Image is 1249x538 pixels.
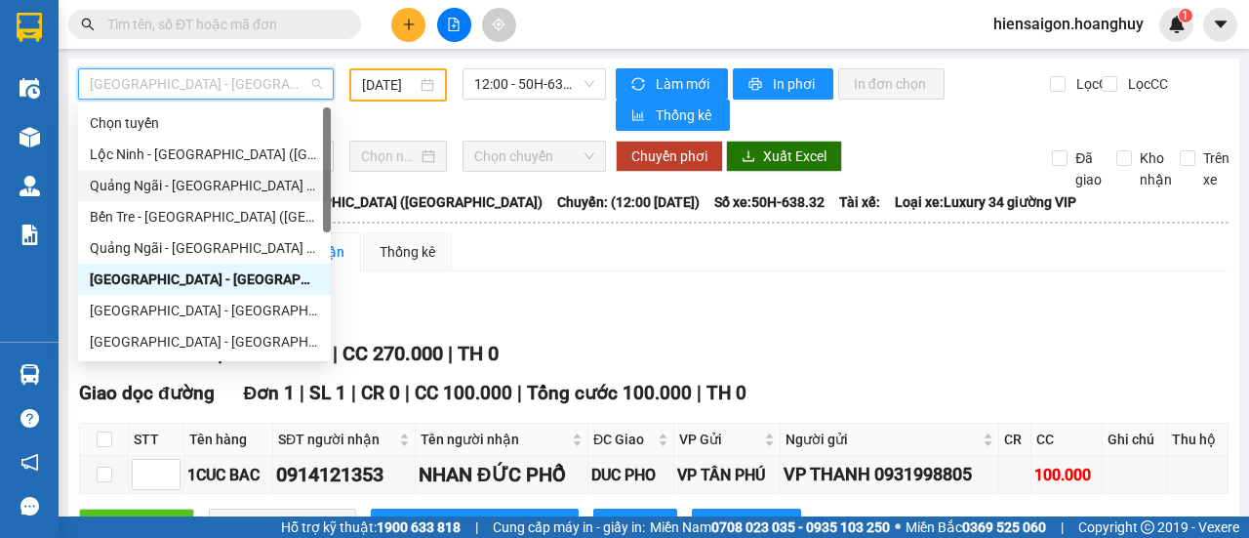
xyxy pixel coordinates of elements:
[78,232,331,264] div: Quảng Ngãi - Bến Tre (Hàng Hoá)
[402,18,416,31] span: plus
[81,18,95,31] span: search
[20,409,39,428] span: question-circle
[79,382,215,404] span: Giao dọc đường
[1120,73,1171,95] span: Lọc CC
[20,127,40,147] img: warehouse-icon
[20,364,40,385] img: warehouse-icon
[1034,463,1099,487] div: 100.000
[1182,9,1189,22] span: 1
[650,517,890,538] span: Miền Nam
[1179,9,1192,22] sup: 1
[90,175,319,196] div: Quảng Ngãi - [GEOGRAPHIC_DATA] ([GEOGRAPHIC_DATA])
[895,523,901,531] span: ⚪️
[711,519,890,535] strong: 0708 023 035 - 0935 103 250
[906,517,1046,538] span: Miền Bắc
[1203,8,1237,42] button: caret-down
[184,424,273,456] th: Tên hàng
[1141,520,1154,534] span: copyright
[437,8,471,42] button: file-add
[616,68,728,100] button: syncLàm mới
[187,463,269,487] div: 1CUC BAC
[361,382,400,404] span: CR 0
[838,68,945,100] button: In đơn chọn
[631,77,648,93] span: sync
[391,8,425,42] button: plus
[20,78,40,99] img: warehouse-icon
[90,237,319,259] div: Quảng Ngãi - [GEOGRAPHIC_DATA] ([GEOGRAPHIC_DATA])
[493,517,645,538] span: Cung cấp máy in - giấy in:
[591,463,670,487] div: DUC PHO
[706,382,746,404] span: TH 0
[677,463,777,487] div: VP TÂN PHÚ
[962,519,1046,535] strong: 0369 525 060
[408,514,563,535] span: [PERSON_NAME] sắp xếp
[342,342,443,365] span: CC 270.000
[1195,147,1237,190] span: Trên xe
[273,456,416,494] td: 0914121353
[1103,424,1167,456] th: Ghi chú
[458,342,499,365] span: TH 0
[78,170,331,201] div: Quảng Ngãi - Sài Gòn (Hàng Hoá)
[1068,73,1119,95] span: Lọc CR
[333,342,338,365] span: |
[557,191,700,213] span: Chuyến: (12:00 [DATE])
[78,326,331,357] div: Quảng Ngãi - Tây Ninh (Hàng Hoá)
[90,331,319,352] div: [GEOGRAPHIC_DATA] - [GEOGRAPHIC_DATA] ([GEOGRAPHIC_DATA])
[20,225,40,245] img: solution-icon
[631,108,648,124] span: bar-chart
[1132,147,1180,190] span: Kho nhận
[78,295,331,326] div: Quảng Ngãi - Lộc Ninh (Hàng Hóa)
[20,453,39,472] span: notification
[107,14,338,35] input: Tìm tên, số ĐT hoặc mã đơn
[276,460,412,490] div: 0914121353
[380,241,435,263] div: Thống kê
[78,139,331,170] div: Lộc Ninh - Quảng Ngãi (Hàng Hóa)
[309,382,346,404] span: SL 1
[748,77,765,93] span: printer
[726,141,842,172] button: downloadXuất Excel
[78,264,331,295] div: Sài Gòn - Quảng Ngãi (Hàng Hoá)
[447,18,461,31] span: file-add
[1068,147,1109,190] span: Đã giao
[674,456,781,494] td: VP TÂN PHÚ
[1168,16,1186,33] img: icon-new-feature
[1061,517,1064,538] span: |
[733,68,833,100] button: printerIn phơi
[616,100,730,131] button: bar-chartThống kê
[20,497,39,516] span: message
[978,12,1159,36] span: hiensaigon.hoanghuy
[517,382,522,404] span: |
[656,73,712,95] span: Làm mới
[679,429,760,450] span: VP Gửi
[351,382,356,404] span: |
[361,145,418,167] input: Chọn ngày
[999,424,1031,456] th: CR
[474,69,593,99] span: 12:00 - 50H-638.32
[17,13,42,42] img: logo-vxr
[729,514,786,535] span: In biên lai
[448,342,453,365] span: |
[90,144,319,165] div: Lộc Ninh - [GEOGRAPHIC_DATA] ([GEOGRAPHIC_DATA])
[278,429,395,450] span: SĐT người nhận
[20,176,40,196] img: warehouse-icon
[475,517,478,538] span: |
[78,107,331,139] div: Chọn tuyến
[527,382,692,404] span: Tổng cước 100.000
[714,191,825,213] span: Số xe: 50H-638.32
[90,300,319,321] div: [GEOGRAPHIC_DATA] - [GEOGRAPHIC_DATA] ([GEOGRAPHIC_DATA])
[362,74,417,96] input: 10/10/2025
[839,191,880,213] span: Tài xế:
[616,141,723,172] button: Chuyển phơi
[482,8,516,42] button: aim
[419,460,584,490] div: NHAN ĐỨC PHỔ
[786,429,980,450] span: Người gửi
[593,429,654,450] span: ĐC Giao
[773,73,818,95] span: In phơi
[90,69,322,99] span: Sài Gòn - Quảng Ngãi (Hàng Hoá)
[416,456,588,494] td: NHAN ĐỨC PHỔ
[244,382,296,404] span: Đơn 1
[90,206,319,228] div: Bến Tre - [GEOGRAPHIC_DATA] ([GEOGRAPHIC_DATA])
[90,269,319,290] div: [GEOGRAPHIC_DATA] - [GEOGRAPHIC_DATA] ([GEOGRAPHIC_DATA])
[492,18,505,31] span: aim
[78,201,331,232] div: Bến Tre - Quảng Ngãi (Hàng Hoá)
